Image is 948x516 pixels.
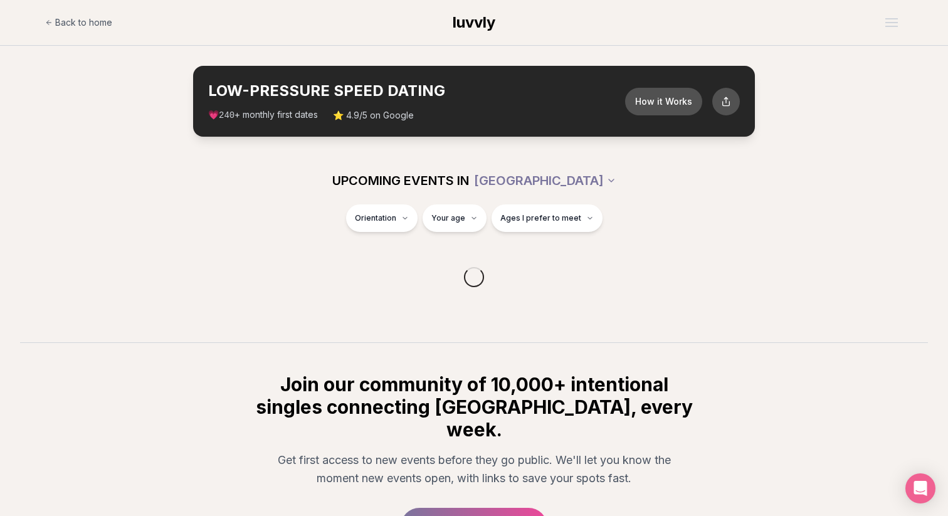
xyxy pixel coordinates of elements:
[346,204,418,232] button: Orientation
[492,204,603,232] button: Ages I prefer to meet
[333,109,414,122] span: ⭐ 4.9/5 on Google
[423,204,487,232] button: Your age
[332,172,469,189] span: UPCOMING EVENTS IN
[208,108,318,122] span: 💗 + monthly first dates
[355,213,396,223] span: Orientation
[431,213,465,223] span: Your age
[263,451,685,488] p: Get first access to new events before they go public. We'll let you know the moment new events op...
[453,13,495,33] a: luvvly
[219,110,234,120] span: 240
[208,81,625,101] h2: LOW-PRESSURE SPEED DATING
[55,16,112,29] span: Back to home
[880,13,903,32] button: Open menu
[500,213,581,223] span: Ages I prefer to meet
[474,167,616,194] button: [GEOGRAPHIC_DATA]
[253,373,695,441] h2: Join our community of 10,000+ intentional singles connecting [GEOGRAPHIC_DATA], every week.
[45,10,112,35] a: Back to home
[625,88,702,115] button: How it Works
[905,473,935,503] div: Open Intercom Messenger
[453,13,495,31] span: luvvly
